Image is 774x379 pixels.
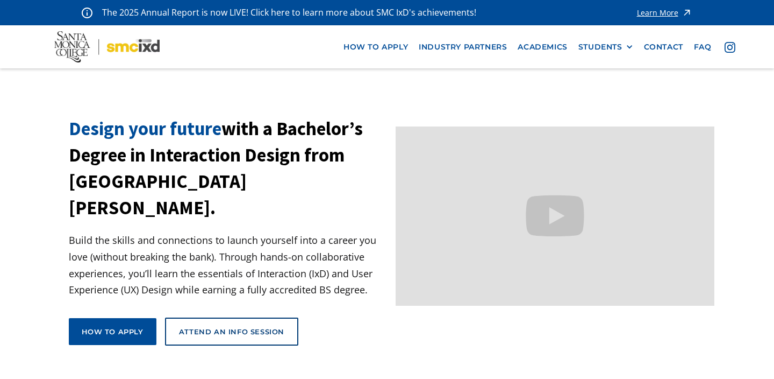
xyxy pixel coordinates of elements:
a: contact [639,37,689,57]
h1: with a Bachelor’s Degree in Interaction Design from [GEOGRAPHIC_DATA][PERSON_NAME]. [69,116,388,221]
a: industry partners [413,37,512,57]
a: Attend an Info Session [165,318,298,346]
a: how to apply [338,37,413,57]
p: Build the skills and connections to launch yourself into a career you love (without breaking the ... [69,232,388,298]
span: Design your future [69,117,221,141]
a: Academics [512,37,572,57]
div: STUDENTS [578,43,633,52]
img: icon - information - alert [82,7,92,18]
a: Learn More [637,5,692,20]
img: icon - instagram [725,42,735,53]
div: How to apply [82,327,144,336]
a: How to apply [69,318,156,345]
p: The 2025 Annual Report is now LIVE! Click here to learn more about SMC IxD's achievements! [102,5,477,20]
img: icon - arrow - alert [682,5,692,20]
img: Santa Monica College - SMC IxD logo [54,31,160,62]
div: Attend an Info Session [179,327,284,336]
div: STUDENTS [578,43,622,52]
div: Learn More [637,9,678,17]
a: faq [689,37,717,57]
iframe: Design your future with a Bachelor's Degree in Interaction Design from Santa Monica College [396,127,714,306]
